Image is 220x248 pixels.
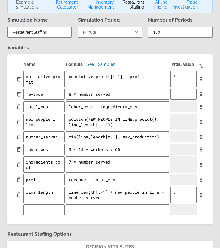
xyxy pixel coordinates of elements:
[23,187,65,203] textarea: line_length
[23,89,65,100] textarea: revenue
[23,144,65,155] textarea: labor_cost
[23,131,65,142] textarea: number_served
[23,156,65,173] textarea: ingredients_cost
[7,45,213,51] h3: Variables
[23,174,65,185] textarea: profit
[170,187,197,203] textarea: 0
[23,62,65,67] p: Name
[7,17,48,23] h3: Simulation Name
[23,114,65,130] textarea: new_people_in_line
[66,71,169,87] textarea: cumulative_profit[t-1] + profit
[23,71,65,87] textarea: cumulative_profit
[148,17,193,23] h3: Number of Periods
[66,156,169,173] textarea: 7 * number_served
[66,62,169,67] p: Formula
[170,62,197,67] p: Initial Value
[23,101,65,112] textarea: total_cost
[66,131,169,142] textarea: min(line_length[t-1], max_production)
[78,17,120,23] h3: Simulation Period
[86,62,115,67] button: See Examples
[66,89,169,100] textarea: 8 * number_served
[66,114,169,130] textarea: poisson(NEW_PEOPLE_IN_LINE.predict(t, line_length[t-1]))
[66,144,169,155] textarea: 3 * 15 * workers / 60
[66,174,169,185] textarea: revenue - total_cost
[66,187,169,203] textarea: line_length[t-1] + new_people_in_line - number_served
[66,101,169,112] textarea: labor_cost + ingredients_cost
[7,27,72,38] input: Unnamed Simulation
[7,231,213,237] h3: Restaurant Staffing Options
[170,71,197,87] textarea: 0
